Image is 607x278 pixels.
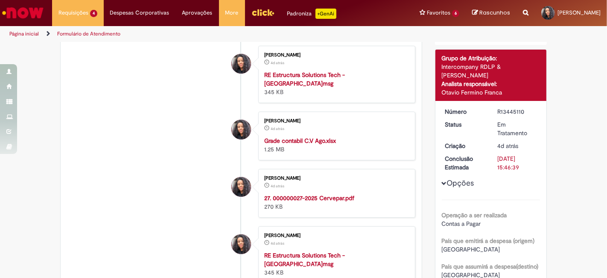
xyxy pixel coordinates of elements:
div: Intercompany RDLP & [PERSON_NAME] [442,62,540,80]
span: Despesas Corporativas [110,9,169,17]
span: Rascunhos [479,9,510,17]
div: 270 KB [264,194,406,211]
div: [PERSON_NAME] [264,233,406,238]
span: [GEOGRAPHIC_DATA] [442,245,500,253]
a: Página inicial [9,30,39,37]
dt: Número [439,107,491,116]
span: More [225,9,239,17]
span: 4d atrás [497,142,518,150]
div: Maria de Fatima Mota de Oliveira [231,234,251,254]
span: Aprovações [182,9,213,17]
div: Maria de Fatima Mota de Oliveira [231,177,251,197]
a: RE Estructura Solutions Tech - [GEOGRAPHIC_DATA]msg [264,251,345,268]
span: Favoritos [427,9,450,17]
dt: Conclusão Estimada [439,154,491,172]
dt: Criação [439,142,491,150]
ul: Trilhas de página [6,26,398,42]
span: 4d atrás [271,126,284,131]
span: Requisições [58,9,88,17]
div: 25/08/2025 15:46:36 [497,142,537,150]
a: Grade contabil C.V Ago.xlsx [264,137,336,145]
time: 25/08/2025 15:46:36 [497,142,518,150]
div: Analista responsável: [442,80,540,88]
div: Padroniza [287,9,336,19]
time: 25/08/2025 15:46:31 [271,60,284,65]
span: 4d atrás [271,183,284,189]
a: Formulário de Atendimento [57,30,120,37]
dt: Status [439,120,491,129]
img: ServiceNow [1,4,45,21]
b: Operação a ser realizada [442,211,507,219]
div: Maria de Fatima Mota de Oliveira [231,54,251,74]
div: 345 KB [264,251,406,277]
span: [PERSON_NAME] [557,9,601,16]
span: 6 [452,10,459,17]
b: País que assumirá a despesa(destino) [442,263,539,270]
img: click_logo_yellow_360x200.png [251,6,274,19]
span: 4d atrás [271,241,284,246]
div: [DATE] 15:46:39 [497,154,537,172]
div: Otavio Fermino Franca [442,88,540,97]
div: R13445110 [497,107,537,116]
a: Rascunhos [472,9,510,17]
time: 25/08/2025 15:46:30 [271,183,284,189]
a: RE Estructura Solutions Tech - [GEOGRAPHIC_DATA]msg [264,71,345,87]
b: País que emitirá a despesa (origem) [442,237,535,245]
p: +GenAi [315,9,336,19]
span: 4 [90,10,97,17]
span: Contas a Pagar [442,220,481,228]
div: [PERSON_NAME] [264,176,406,181]
time: 25/08/2025 15:46:31 [271,126,284,131]
div: [PERSON_NAME] [264,53,406,58]
div: 345 KB [264,71,406,96]
div: 1.25 MB [264,136,406,154]
div: Grupo de Atribuição: [442,54,540,62]
a: 27. 000000027-2025 Cervepar.pdf [264,194,354,202]
span: 4d atrás [271,60,284,65]
div: Maria de Fatima Mota de Oliveira [231,120,251,139]
div: Em Tratamento [497,120,537,137]
time: 25/08/2025 15:46:17 [271,241,284,246]
div: [PERSON_NAME] [264,118,406,124]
